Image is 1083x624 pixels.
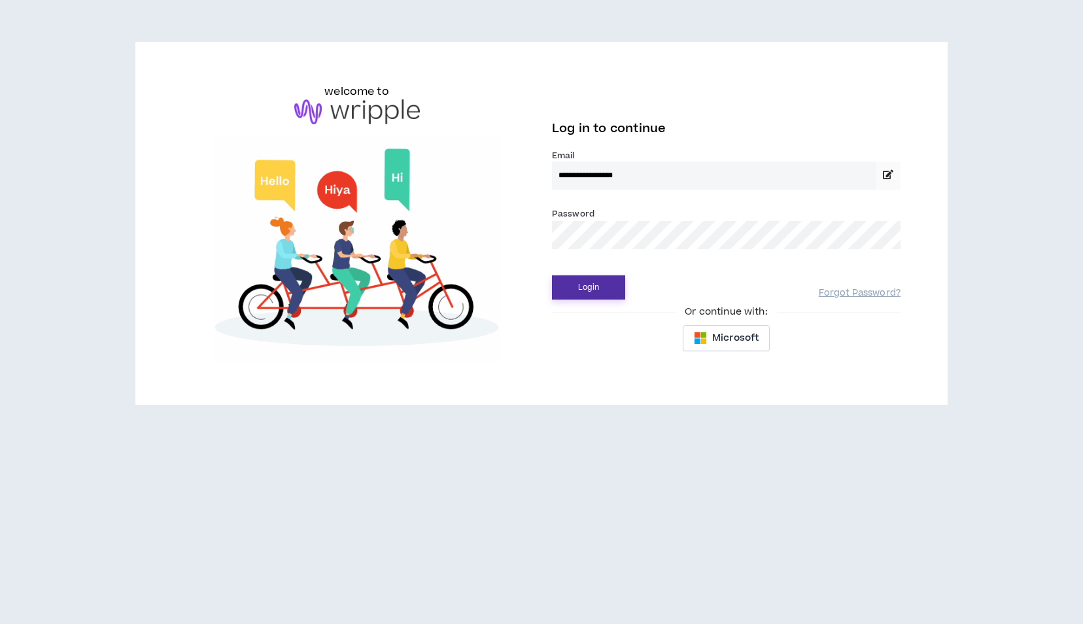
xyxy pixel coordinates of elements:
[552,150,901,162] label: Email
[182,137,531,364] img: Welcome to Wripple
[552,208,594,220] label: Password
[294,99,420,124] img: logo-brand.png
[819,287,901,300] a: Forgot Password?
[712,331,759,345] span: Microsoft
[552,120,666,137] span: Log in to continue
[683,325,770,351] button: Microsoft
[324,84,389,99] h6: welcome to
[552,275,625,300] button: Login
[676,305,776,319] span: Or continue with:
